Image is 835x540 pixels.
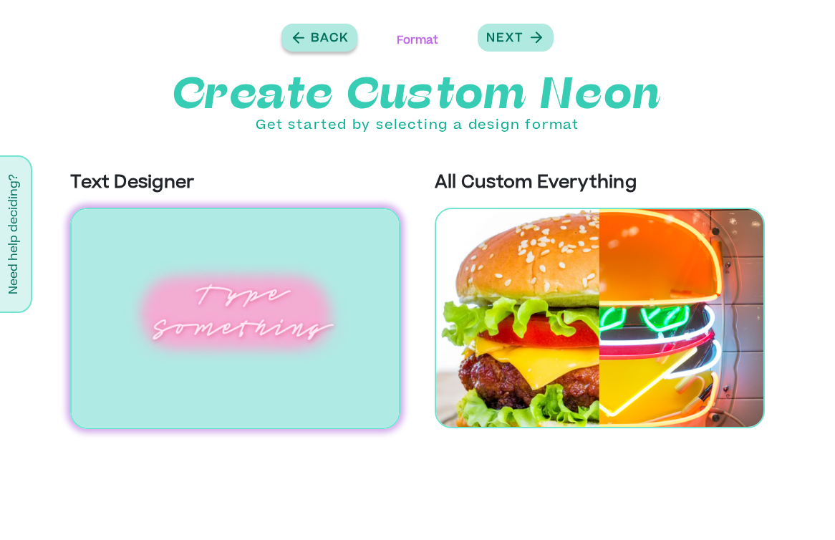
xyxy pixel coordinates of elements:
img: All Custom Everything [435,208,765,428]
p: Text Designer [70,170,400,196]
img: Text Designer [70,208,400,429]
p: Next [486,30,523,47]
button: Back [281,24,357,52]
p: Back [311,30,349,47]
iframe: Chat Widget [763,471,835,540]
p: All Custom Everything [435,170,765,196]
p: Format [367,18,468,66]
button: Next [478,24,554,52]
